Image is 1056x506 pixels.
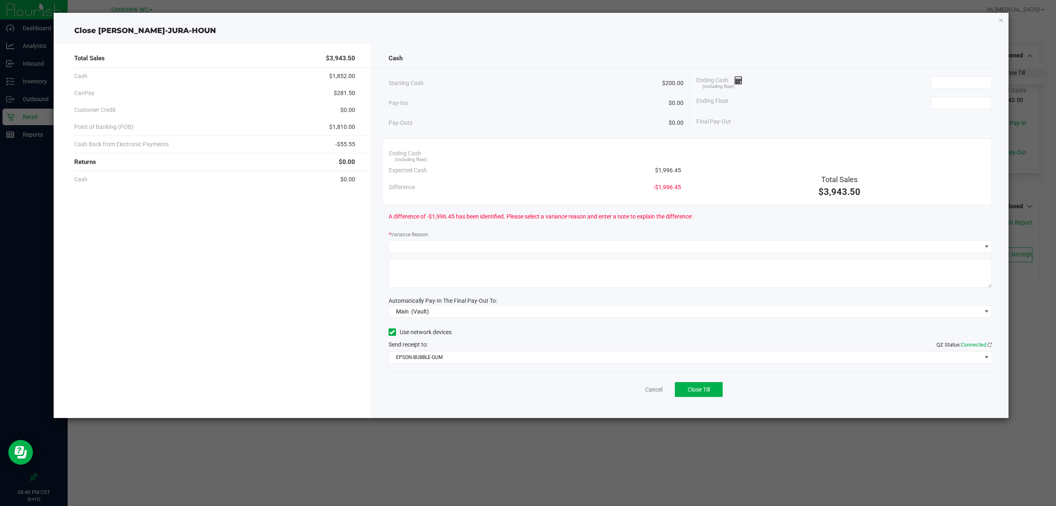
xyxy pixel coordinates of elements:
[389,231,428,238] label: Variance Reason
[389,297,497,304] span: Automatically Pay-In The Final Pay-Out To:
[329,72,355,81] span: $1,852.00
[821,175,858,184] span: Total Sales
[389,54,403,63] span: Cash
[326,54,355,63] span: $3,943.50
[74,140,169,149] span: Cash Back from Electronic Payments
[389,183,415,192] span: Difference
[8,440,33,465] iframe: Resource center
[339,157,355,167] span: $0.00
[74,123,134,131] span: Point of Banking (POB)
[335,140,355,149] span: -$55.55
[389,341,428,348] span: Send receipt to:
[961,342,986,348] span: Connected
[936,342,992,348] span: QZ Status:
[389,328,452,337] label: Use network devices
[389,149,421,158] span: Ending Cash
[396,308,409,315] span: Main
[662,79,684,88] span: $200.00
[329,123,355,131] span: $1,810.00
[389,119,412,127] span: Pay-Outs
[340,106,355,114] span: $0.00
[74,89,94,97] span: CanPay
[395,157,427,164] span: (including float)
[74,106,116,114] span: Customer Credit
[696,76,742,88] span: Ending Cash
[389,166,427,175] span: Expected Cash
[669,119,684,127] span: $0.00
[74,54,105,63] span: Total Sales
[645,385,662,394] a: Cancel
[669,99,684,107] span: $0.00
[74,175,87,184] span: Cash
[696,117,731,126] span: Final Pay-Out
[389,352,982,363] span: EPSON-BUBBLE-GUM
[702,83,735,90] span: (including float)
[688,386,710,393] span: Close Till
[340,175,355,184] span: $0.00
[389,79,424,88] span: Starting Cash
[74,72,87,81] span: Cash
[696,97,728,109] span: Ending Float
[655,166,681,175] span: $1,996.45
[54,25,1009,36] div: Close [PERSON_NAME]-JURA-HOUN
[818,187,860,197] span: $3,943.50
[389,212,693,221] span: A difference of -$1,996.45 has been identified. Please select a variance reason and enter a note ...
[334,89,355,97] span: $281.50
[411,308,429,315] span: (Vault)
[389,99,408,107] span: Pay-Ins
[675,382,723,397] button: Close Till
[74,153,355,171] div: Returns
[653,183,681,192] span: -$1,996.45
